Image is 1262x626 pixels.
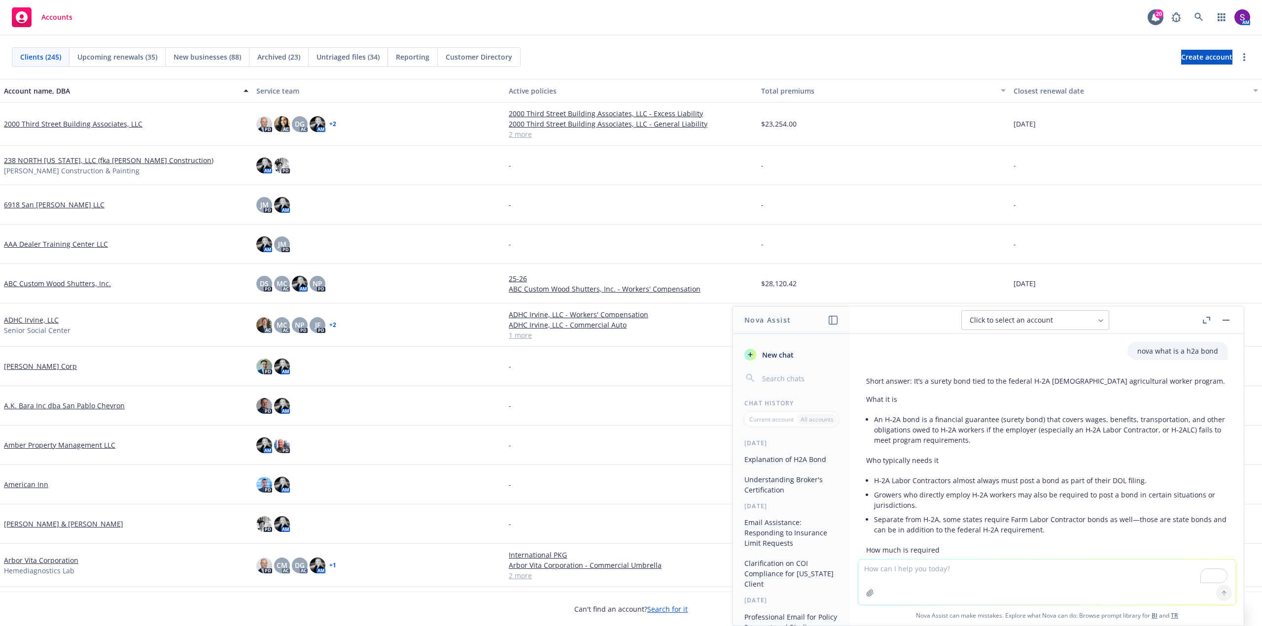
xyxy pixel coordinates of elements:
[509,86,753,96] div: Active policies
[1152,611,1157,620] a: BI
[256,86,501,96] div: Service team
[274,197,290,213] img: photo
[256,158,272,173] img: photo
[274,477,290,493] img: photo
[4,361,77,371] a: [PERSON_NAME] Corp
[4,565,74,576] span: Hemediagnostics Lab
[4,479,48,490] a: American Inn
[760,371,839,385] input: Search chats
[760,350,794,360] span: New chat
[509,160,511,170] span: -
[274,116,290,132] img: photo
[647,604,688,614] a: Search for it
[292,276,308,292] img: photo
[733,399,850,407] div: Chat History
[1014,199,1016,210] span: -
[256,477,272,493] img: photo
[256,398,272,414] img: photo
[509,119,753,129] a: 2000 Third Street Building Associates, LLC - General Liability
[4,155,213,165] a: 238 NORTH [US_STATE], LLC (fka [PERSON_NAME] Construction)
[1166,7,1186,27] a: Report a Bug
[1014,160,1016,170] span: -
[257,52,300,62] span: Archived (23)
[733,596,850,604] div: [DATE]
[509,129,753,139] a: 2 more
[256,516,272,532] img: photo
[801,415,834,424] p: All accounts
[396,52,429,62] span: Reporting
[4,278,111,289] a: ABC Custom Wood Shutters, Inc.
[970,315,1053,325] span: Click to select an account
[509,309,753,320] a: ADHC Irvine, LLC - Workers' Compensation
[274,158,290,173] img: photo
[509,239,511,249] span: -
[256,359,272,374] img: photo
[761,199,764,210] span: -
[4,555,78,565] a: Arbor Vita Corporation
[1238,51,1250,63] a: more
[509,361,511,371] span: -
[509,199,511,210] span: -
[310,116,325,132] img: photo
[1171,611,1178,620] a: TR
[1189,7,1209,27] a: Search
[1014,278,1036,289] span: [DATE]
[858,560,1236,605] textarea: To enrich screen reader interactions, please activate Accessibility in Grammarly extension settings
[41,13,72,21] span: Accounts
[866,455,1228,465] p: Who typically needs it
[274,359,290,374] img: photo
[1212,7,1231,27] a: Switch app
[505,79,757,102] button: Active policies
[4,165,140,176] span: [PERSON_NAME] Construction & Painting
[329,121,336,127] a: + 2
[574,604,688,614] span: Can't find an account?
[740,471,842,498] button: Understanding Broker's Certification
[874,488,1228,512] li: Growers who directly employ H‑2A workers may also be required to post a bond in certain situation...
[744,315,791,325] h1: Nova Assist
[866,545,1228,555] p: How much is required
[509,284,753,294] a: ABC Custom Wood Shutters, Inc. - Workers' Compensation
[277,560,287,570] span: CM
[733,502,850,510] div: [DATE]
[277,278,287,289] span: MC
[757,79,1010,102] button: Total premiums
[329,562,336,568] a: + 1
[295,560,305,570] span: DG
[509,400,511,411] span: -
[1181,50,1232,65] a: Create account
[854,605,1240,626] span: Nova Assist can make mistakes. Explore what Nova can do: Browse prompt library for and
[4,440,115,450] a: Amber Property Management LLC
[1014,86,1247,96] div: Closest renewal date
[310,558,325,573] img: photo
[874,512,1228,537] li: Separate from H‑2A, some states require Farm Labor Contractor bonds as well—those are state bonds...
[749,415,794,424] p: Current account
[740,514,842,551] button: Email Assistance: Responding to Insurance Limit Requests
[1010,79,1262,102] button: Closest renewal date
[295,320,305,330] span: NP
[761,160,764,170] span: -
[274,516,290,532] img: photo
[252,79,505,102] button: Service team
[761,119,797,129] span: $23,254.00
[740,451,842,467] button: Explanation of H2A Bond
[174,52,241,62] span: New businesses (88)
[866,376,1228,386] p: Short answer: It’s a surety bond tied to the federal H‑2A [DEMOGRAPHIC_DATA] agricultural worker ...
[509,570,753,581] a: 2 more
[761,278,797,289] span: $28,120.42
[20,52,61,62] span: Clients (245)
[446,52,512,62] span: Customer Directory
[733,439,850,447] div: [DATE]
[874,473,1228,488] li: H‑2A Labor Contractors almost always must post a bond as part of their DOL filing.
[761,239,764,249] span: -
[260,199,269,210] span: JM
[277,320,287,330] span: MC
[4,325,70,335] span: Senior Social Center
[961,310,1109,330] button: Click to select an account
[278,239,286,249] span: JM
[313,278,322,289] span: NP
[1014,119,1036,129] span: [DATE]
[256,317,272,333] img: photo
[509,273,753,284] a: 25-26
[1181,48,1232,66] span: Create account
